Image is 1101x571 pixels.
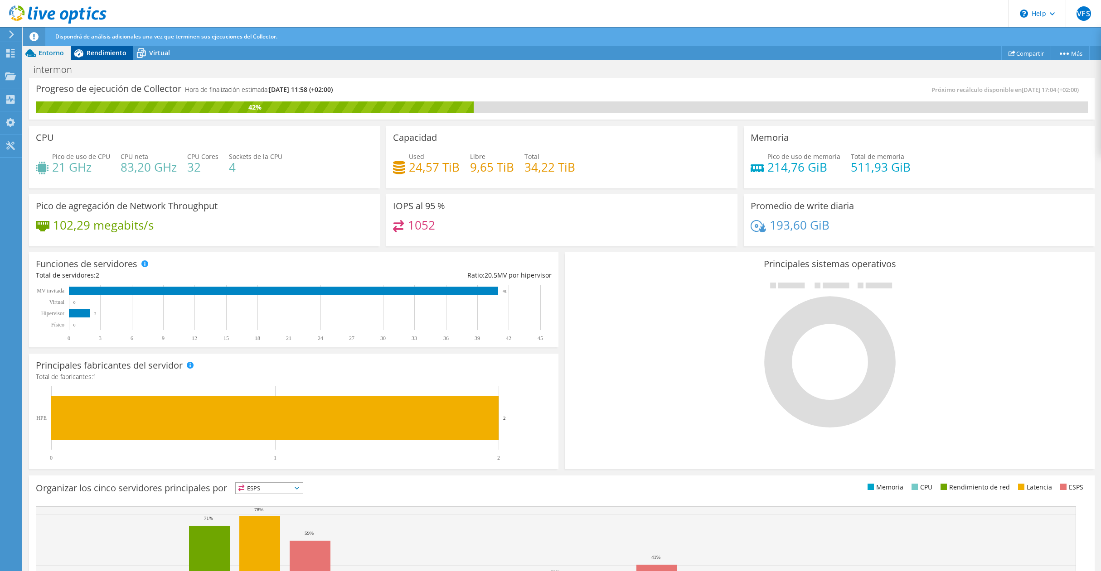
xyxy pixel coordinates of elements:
tspan: Físico [51,321,64,328]
h4: Hora de finalización estimada: [185,85,333,95]
h4: 83,20 GHz [121,162,177,172]
span: 20.5 [485,271,497,279]
h4: 193,60 GiB [770,220,829,230]
span: Próximo recálculo disponible en [931,86,1083,94]
span: Used [409,152,424,161]
text: Hipervisor [41,310,64,317]
text: 1 [274,455,276,461]
div: 42% [36,102,474,112]
text: 15 [223,335,229,341]
span: CPU Cores [187,152,218,161]
text: 78% [254,507,263,512]
text: 0 [73,300,76,305]
h3: Pico de agregación de Network Throughput [36,201,218,211]
text: 2 [503,415,506,421]
div: Ratio: MV por hipervisor [294,270,552,280]
h3: Funciones de servidores [36,259,137,269]
h3: CPU [36,133,54,143]
text: 42 [506,335,511,341]
h4: 511,93 GiB [851,162,911,172]
svg: \n [1020,10,1028,18]
text: 21 [286,335,291,341]
h3: Memoria [751,133,789,143]
h3: IOPS al 95 % [393,201,445,211]
span: Dispondrá de análisis adicionales una vez que terminen sus ejecuciones del Collector. [55,33,277,40]
h4: 9,65 TiB [470,162,514,172]
text: HPE [36,415,47,421]
text: 0 [73,323,76,327]
text: 9 [162,335,165,341]
h4: 32 [187,162,218,172]
text: 59% [305,530,314,536]
li: ESPS [1058,482,1083,492]
span: Total de memoria [851,152,904,161]
span: Pico de uso de CPU [52,152,110,161]
span: ESPS [236,483,303,494]
text: 27 [349,335,354,341]
h4: 21 GHz [52,162,110,172]
text: 6 [131,335,133,341]
li: Rendimiento de red [938,482,1010,492]
span: Sockets de la CPU [229,152,282,161]
li: Latencia [1016,482,1052,492]
text: 2 [497,455,500,461]
text: 12 [192,335,197,341]
div: Total de servidores: [36,270,294,280]
text: 45 [538,335,543,341]
text: Virtual [49,299,65,305]
text: 33 [412,335,417,341]
span: Rendimiento [87,48,126,57]
text: 39 [475,335,480,341]
h4: 102,29 megabits/s [53,220,154,230]
text: 0 [50,455,53,461]
text: 2 [94,312,97,316]
span: VFS [1077,6,1091,21]
span: 2 [96,271,99,279]
h3: Capacidad [393,133,437,143]
h3: Principales sistemas operativos [572,259,1087,269]
text: 3 [99,335,102,341]
span: 1 [93,372,97,381]
span: Pico de uso de memoria [767,152,840,161]
a: Más [1051,46,1090,60]
h3: Promedio de write diaria [751,201,854,211]
span: Total [524,152,539,161]
span: [DATE] 11:58 (+02:00) [269,85,333,94]
span: Virtual [149,48,170,57]
text: 36 [443,335,449,341]
h4: 1052 [408,220,435,230]
span: Libre [470,152,485,161]
text: 41% [651,554,660,560]
li: CPU [909,482,932,492]
text: 71% [204,515,213,521]
h4: Total de fabricantes: [36,372,552,382]
text: MV invitada [37,288,64,294]
text: 30 [380,335,386,341]
h4: 214,76 GiB [767,162,840,172]
h4: 34,22 TiB [524,162,575,172]
h4: 24,57 TiB [409,162,460,172]
span: Entorno [39,48,64,57]
h4: 4 [229,162,282,172]
span: CPU neta [121,152,148,161]
text: 0 [68,335,70,341]
span: [DATE] 17:04 (+02:00) [1022,86,1079,94]
text: 24 [318,335,323,341]
text: 41 [503,289,507,293]
h3: Principales fabricantes del servidor [36,360,183,370]
text: 18 [255,335,260,341]
li: Memoria [865,482,903,492]
a: Compartir [1001,46,1051,60]
h1: intermon [29,65,86,75]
